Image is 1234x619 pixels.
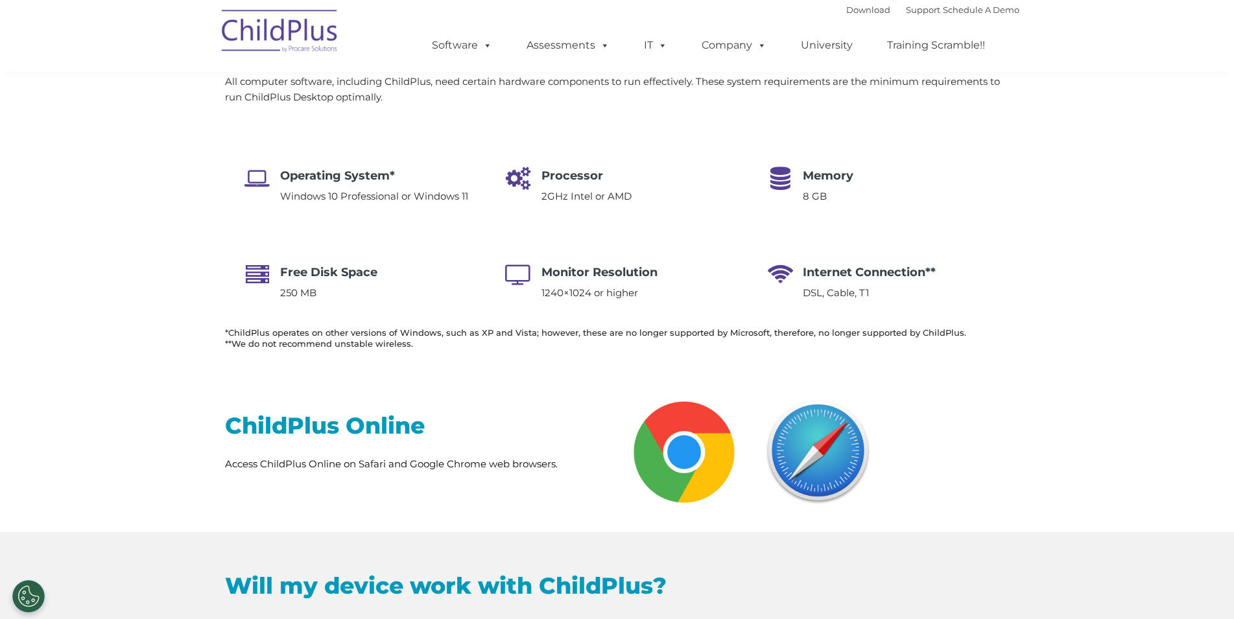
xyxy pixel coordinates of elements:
[541,286,638,299] span: 1240×1024 or higher
[225,411,608,440] h2: ChildPlus Online
[761,395,875,509] img: Safari
[874,32,998,58] a: Training Scramble!!
[225,74,1010,105] p: All computer software, including ChildPlus, need certain hardware components to run effectively. ...
[846,5,890,15] a: Download
[215,1,345,65] img: ChildPlus by Procare Solutions
[419,32,505,58] a: Software
[906,5,940,15] a: Support
[225,327,1010,349] h6: *ChildPlus operates on other versions of Windows, such as XP and Vista; however, these are no lon...
[803,169,853,183] span: Memory
[392,128,447,138] span: Phone number
[280,286,316,299] span: 250 MB
[225,458,558,470] span: Access ChildPlus Online on Safari and Google Chrome web browsers.
[803,190,827,202] span: 8 GB
[12,580,45,613] button: Cookies Settings
[280,167,468,185] h4: Operating System*
[788,32,866,58] a: University
[803,286,869,299] span: DSL, Cable, T1
[803,265,936,279] span: Internet Connection**
[280,265,377,279] span: Free Disk Space
[1022,479,1234,619] iframe: Chat Widget
[631,32,680,58] a: IT
[225,571,1010,600] h2: Will my device work with ChildPlus?
[943,5,1019,15] a: Schedule A Demo
[392,75,432,85] span: Last name
[689,32,779,58] a: Company
[541,169,603,183] span: Processor
[541,265,658,279] span: Monitor Resolution
[280,189,468,204] p: Windows 10 Professional or Windows 11
[541,190,632,202] span: 2GHz Intel or AMD
[846,5,1019,15] font: |
[627,395,742,509] img: Chrome
[514,32,623,58] a: Assessments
